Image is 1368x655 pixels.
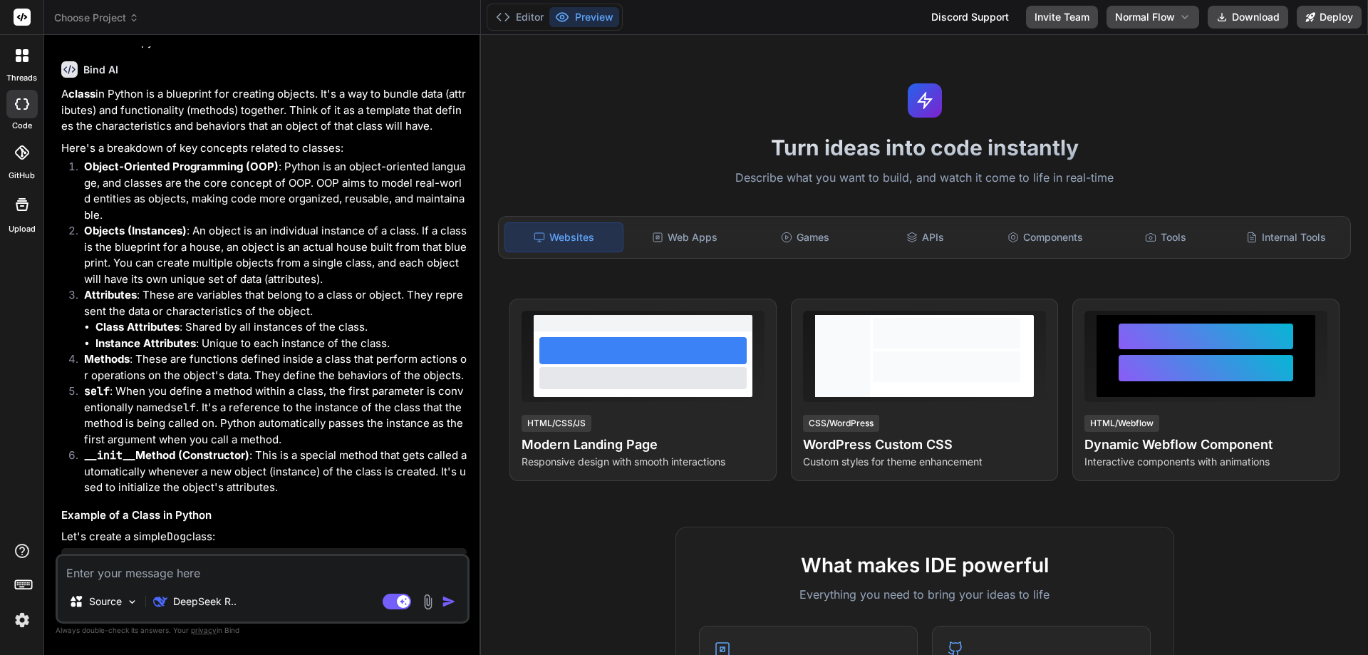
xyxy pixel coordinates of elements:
h1: Turn ideas into code instantly [489,135,1359,160]
div: Web Apps [626,222,744,252]
code: Dog [167,530,186,544]
p: Source [89,594,122,609]
button: Normal Flow [1107,6,1199,29]
p: Describe what you want to build, and watch it come to life in real-time [489,169,1359,187]
div: Internal Tools [1227,222,1344,252]
h4: WordPress Custom CSS [803,435,1046,455]
div: Components [987,222,1104,252]
strong: Methods [84,352,130,366]
label: code [12,120,32,132]
button: Download [1208,6,1288,29]
span: Normal Flow [1115,10,1175,24]
div: Websites [504,222,623,252]
div: Discord Support [923,6,1017,29]
img: DeepSeek R1 (671B-Full) [153,594,167,609]
button: Preview [549,7,619,27]
p: : These are functions defined inside a class that perform actions or operations on the object's d... [84,351,467,383]
p: : This is a special method that gets called automatically whenever a new object (instance) of the... [84,448,467,496]
strong: Instance Attributes [95,336,196,350]
p: Custom styles for theme enhancement [803,455,1046,469]
span: privacy [191,626,217,634]
li: : Shared by all instances of the class. [95,319,467,336]
h4: Modern Landing Page [522,435,765,455]
strong: class [68,87,95,100]
button: Invite Team [1026,6,1098,29]
strong: Object-Oriented Programming (OOP) [84,160,279,173]
code: self [84,384,110,398]
p: Let's create a simple class: [61,529,467,545]
p: DeepSeek R.. [173,594,237,609]
div: HTML/CSS/JS [522,415,591,432]
button: Deploy [1297,6,1362,29]
p: Here's a breakdown of key concepts related to classes: [61,140,467,157]
img: settings [10,608,34,632]
p: : Python is an object-oriented language, and classes are the core concept of OOP. OOP aims to mod... [84,159,467,223]
img: attachment [420,594,436,610]
div: Games [747,222,864,252]
p: Interactive components with animations [1084,455,1327,469]
strong: Objects (Instances) [84,224,187,237]
code: self [170,401,196,415]
div: HTML/Webflow [1084,415,1159,432]
div: CSS/WordPress [803,415,879,432]
img: Pick Models [126,596,138,608]
code: __init__ [84,448,135,463]
p: A in Python is a blueprint for creating objects. It's a way to bundle data (attributes) and funct... [61,86,467,135]
p: Responsive design with smooth interactions [522,455,765,469]
strong: Attributes [84,288,137,301]
p: Everything you need to bring your ideas to life [699,586,1151,603]
label: threads [6,72,37,84]
h2: What makes IDE powerful [699,550,1151,580]
p: : These are variables that belong to a class or object. They represent the data or characteristic... [84,287,467,319]
h3: Example of a Class in Python [61,507,467,524]
h4: Dynamic Webflow Component [1084,435,1327,455]
div: Tools [1107,222,1225,252]
img: icon [442,594,456,609]
p: : An object is an individual instance of a class. If a class is the blueprint for a house, an obj... [84,223,467,287]
strong: Method (Constructor) [84,448,249,462]
label: GitHub [9,170,35,182]
h6: Bind AI [83,63,118,77]
p: : When you define a method within a class, the first parameter is conventionally named . It's a r... [84,383,467,448]
p: Always double-check its answers. Your in Bind [56,624,470,637]
div: APIs [866,222,984,252]
strong: Class Attributes [95,320,180,334]
button: Editor [490,7,549,27]
li: : Unique to each instance of the class. [95,336,467,352]
label: Upload [9,223,36,235]
span: Choose Project [54,11,139,25]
